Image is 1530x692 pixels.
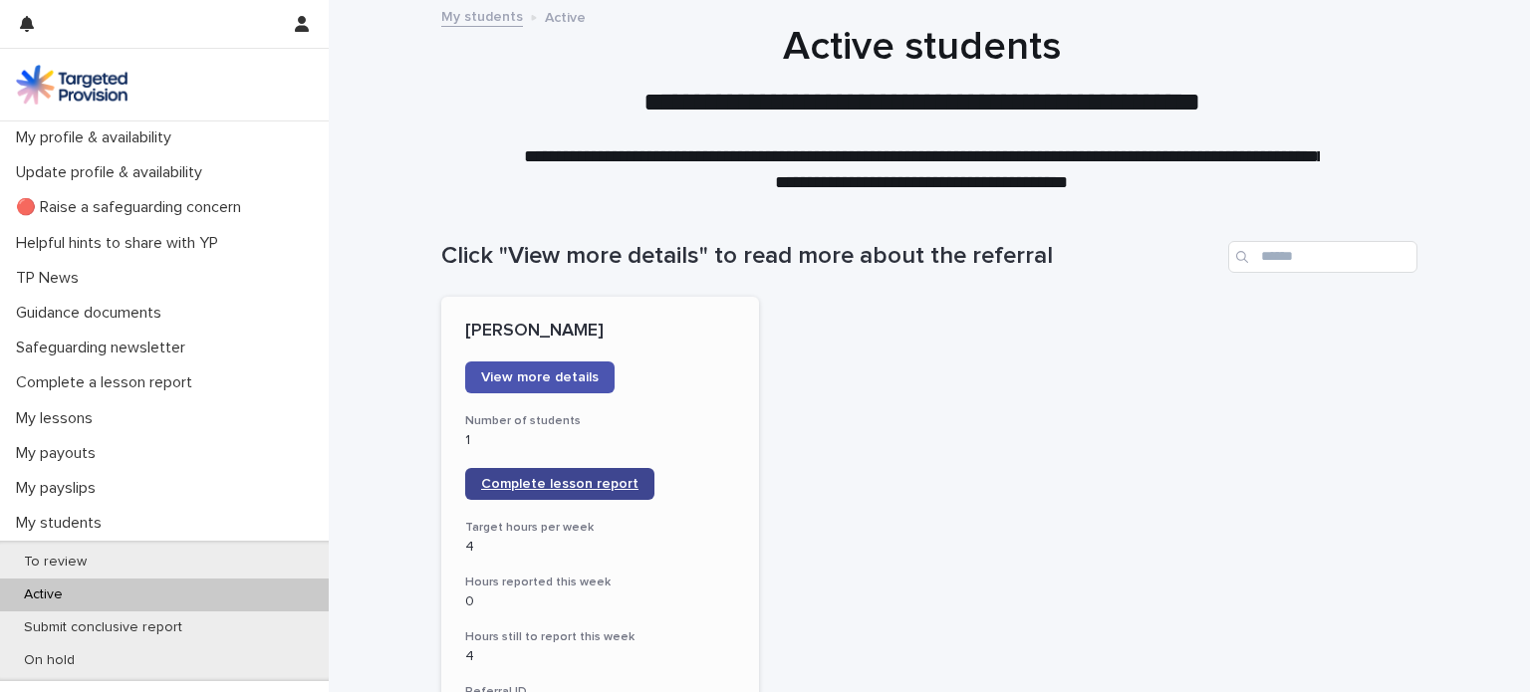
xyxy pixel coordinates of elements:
a: Complete lesson report [465,468,654,500]
input: Search [1228,241,1417,273]
p: 🔴 Raise a safeguarding concern [8,198,257,217]
p: My lessons [8,409,109,428]
p: My payslips [8,479,112,498]
p: On hold [8,652,91,669]
h3: Number of students [465,413,735,429]
p: 0 [465,593,735,610]
img: M5nRWzHhSzIhMunXDL62 [16,65,127,105]
h1: Active students [433,23,1409,71]
p: [PERSON_NAME] [465,321,735,343]
a: My students [441,4,523,27]
p: My payouts [8,444,112,463]
h3: Hours still to report this week [465,629,735,645]
p: 1 [465,432,735,449]
p: Active [8,586,79,603]
p: 4 [465,539,735,556]
p: To review [8,554,103,571]
p: Guidance documents [8,304,177,323]
p: Helpful hints to share with YP [8,234,234,253]
p: Update profile & availability [8,163,218,182]
span: Complete lesson report [481,477,638,491]
h1: Click "View more details" to read more about the referral [441,242,1220,271]
p: Safeguarding newsletter [8,339,201,357]
h3: Target hours per week [465,520,735,536]
h3: Hours reported this week [465,575,735,590]
span: View more details [481,370,599,384]
p: Complete a lesson report [8,373,208,392]
p: Active [545,5,586,27]
p: TP News [8,269,95,288]
p: Submit conclusive report [8,619,198,636]
p: 4 [465,648,735,665]
a: View more details [465,361,615,393]
p: My profile & availability [8,128,187,147]
p: My students [8,514,118,533]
